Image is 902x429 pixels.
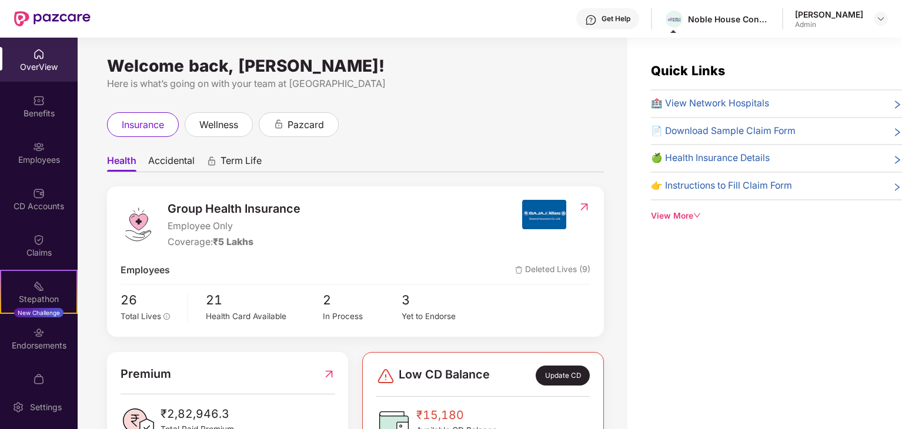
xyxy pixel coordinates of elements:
[121,207,156,242] img: logo
[536,366,590,386] div: Update CD
[651,210,902,223] div: View More
[651,63,725,78] span: Quick Links
[107,155,136,172] span: Health
[578,201,590,213] img: RedirectIcon
[107,61,604,71] div: Welcome back, [PERSON_NAME]!
[402,290,480,310] span: 3
[161,405,234,423] span: ₹2,82,946.3
[12,401,24,413] img: svg+xml;base64,PHN2ZyBpZD0iU2V0dGluZy0yMHgyMCIgeG1sbnM9Imh0dHA6Ly93d3cudzMub3JnLzIwMDAvc3ZnIiB3aW...
[651,124,796,139] span: 📄 Download Sample Claim Form
[221,155,262,172] span: Term Life
[148,155,195,172] span: Accidental
[206,290,323,310] span: 21
[416,406,497,424] span: ₹15,180
[893,153,902,166] span: right
[515,263,590,278] span: Deleted Lives (9)
[876,14,886,24] img: svg+xml;base64,PHN2ZyBpZD0iRHJvcGRvd24tMzJ4MzIiIHhtbG5zPSJodHRwOi8vd3d3LnczLm9yZy8yMDAwL3N2ZyIgd2...
[121,311,161,321] span: Total Lives
[402,310,480,323] div: Yet to Endorse
[33,187,45,199] img: svg+xml;base64,PHN2ZyBpZD0iQ0RfQWNjb3VudHMiIGRhdGEtbmFtZT0iQ0QgQWNjb3VudHMiIHhtbG5zPSJodHRwOi8vd3...
[33,141,45,153] img: svg+xml;base64,PHN2ZyBpZD0iRW1wbG95ZWVzIiB4bWxucz0iaHR0cDovL3d3dy53My5vcmcvMjAwMC9zdmciIHdpZHRoPS...
[273,119,284,129] div: animation
[602,14,630,24] div: Get Help
[693,212,701,220] span: down
[666,15,683,24] img: NH%20Logo-positive_horizontal%20(1).png
[14,308,64,317] div: New Challenge
[168,219,300,234] span: Employee Only
[795,9,863,20] div: [PERSON_NAME]
[585,14,597,26] img: svg+xml;base64,PHN2ZyBpZD0iSGVscC0zMngzMiIgeG1sbnM9Imh0dHA6Ly93d3cudzMub3JnLzIwMDAvc3ZnIiB3aWR0aD...
[206,310,323,323] div: Health Card Available
[651,151,770,166] span: 🍏 Health Insurance Details
[33,48,45,60] img: svg+xml;base64,PHN2ZyBpZD0iSG9tZSIgeG1sbnM9Imh0dHA6Ly93d3cudzMub3JnLzIwMDAvc3ZnIiB3aWR0aD0iMjAiIG...
[651,179,792,193] span: 👉 Instructions to Fill Claim Form
[163,313,171,320] span: info-circle
[688,14,770,25] div: Noble House Consulting
[213,236,253,247] span: ₹5 Lakhs
[121,290,179,310] span: 26
[33,327,45,338] img: svg+xml;base64,PHN2ZyBpZD0iRW5kb3JzZW1lbnRzIiB4bWxucz0iaHR0cDovL3d3dy53My5vcmcvMjAwMC9zdmciIHdpZH...
[288,118,324,132] span: pazcard
[26,401,65,413] div: Settings
[399,366,490,386] span: Low CD Balance
[323,310,401,323] div: In Process
[376,367,395,386] img: svg+xml;base64,PHN2ZyBpZD0iRGFuZ2VyLTMyeDMyIiB4bWxucz0iaHR0cDovL3d3dy53My5vcmcvMjAwMC9zdmciIHdpZH...
[14,11,91,26] img: New Pazcare Logo
[522,200,566,229] img: insurerIcon
[121,263,170,278] span: Employees
[795,20,863,29] div: Admin
[168,235,300,250] div: Coverage:
[33,95,45,106] img: svg+xml;base64,PHN2ZyBpZD0iQmVuZWZpdHMiIHhtbG5zPSJodHRwOi8vd3d3LnczLm9yZy8yMDAwL3N2ZyIgd2lkdGg9Ij...
[651,96,769,111] span: 🏥 View Network Hospitals
[121,365,171,383] span: Premium
[323,290,401,310] span: 2
[206,156,217,166] div: animation
[893,126,902,139] span: right
[168,200,300,218] span: Group Health Insurance
[33,373,45,385] img: svg+xml;base64,PHN2ZyBpZD0iTXlfT3JkZXJzIiBkYXRhLW5hbWU9Ik15IE9yZGVycyIgeG1sbnM9Imh0dHA6Ly93d3cudz...
[1,293,76,305] div: Stepathon
[33,280,45,292] img: svg+xml;base64,PHN2ZyB4bWxucz0iaHR0cDovL3d3dy53My5vcmcvMjAwMC9zdmciIHdpZHRoPSIyMSIgaGVpZ2h0PSIyMC...
[33,234,45,246] img: svg+xml;base64,PHN2ZyBpZD0iQ2xhaW0iIHhtbG5zPSJodHRwOi8vd3d3LnczLm9yZy8yMDAwL3N2ZyIgd2lkdGg9IjIwIi...
[515,266,523,274] img: deleteIcon
[323,365,335,383] img: RedirectIcon
[122,118,164,132] span: insurance
[199,118,238,132] span: wellness
[893,99,902,111] span: right
[893,181,902,193] span: right
[107,76,604,91] div: Here is what’s going on with your team at [GEOGRAPHIC_DATA]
